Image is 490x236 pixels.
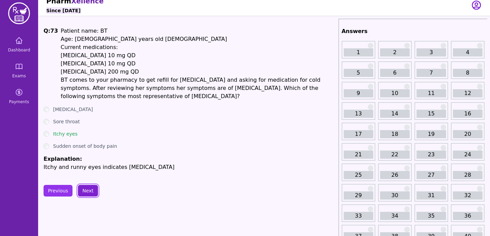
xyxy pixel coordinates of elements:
a: 27 [416,171,446,179]
a: 18 [380,130,410,138]
a: 1 [344,48,373,57]
a: 30 [380,191,410,200]
button: Next [78,185,98,196]
a: 22 [380,151,410,159]
a: 3 [416,48,446,57]
p: Itchy and runny eyes indicates [MEDICAL_DATA] [44,163,336,171]
a: 21 [344,151,373,159]
a: 8 [453,69,483,77]
a: 32 [453,191,483,200]
a: 17 [344,130,373,138]
a: 9 [344,89,373,97]
a: 20 [453,130,483,138]
a: 33 [344,212,373,220]
a: Payments [3,84,35,109]
a: 6 [380,69,410,77]
a: 2 [380,48,410,57]
a: 7 [416,69,446,77]
a: Exams [3,58,35,83]
span: Exams [12,73,26,79]
a: 23 [416,151,446,159]
button: Previous [44,185,72,196]
a: 10 [380,89,410,97]
img: PharmXellence Logo [8,2,30,24]
p: BT comes to your pharmacy to get refill for [MEDICAL_DATA] and asking for medication for cold sym... [61,76,336,100]
h1: Q: 73 [44,27,58,100]
a: 25 [344,171,373,179]
a: 13 [344,110,373,118]
a: 31 [416,191,446,200]
p: [MEDICAL_DATA] 10 mg QD [61,51,336,60]
a: 19 [416,130,446,138]
a: 11 [416,89,446,97]
p: Patient name: BT [61,27,336,35]
a: 16 [453,110,483,118]
h2: Answers [342,27,485,35]
span: Payments [9,99,29,105]
a: 15 [416,110,446,118]
p: Current medications: [61,43,336,51]
h6: Since [DATE] [46,7,81,14]
a: 34 [380,212,410,220]
a: 36 [453,212,483,220]
a: 24 [453,151,483,159]
p: Age: [DEMOGRAPHIC_DATA] years old [DEMOGRAPHIC_DATA] [61,35,336,43]
p: [MEDICAL_DATA] 10 mg QD [61,60,336,68]
a: 14 [380,110,410,118]
a: 29 [344,191,373,200]
a: 35 [416,212,446,220]
a: 4 [453,48,483,57]
span: Dashboard [8,47,30,53]
p: [MEDICAL_DATA] 200 mg QD [61,68,336,76]
label: Itchy eyes [53,130,78,137]
a: 26 [380,171,410,179]
a: 5 [344,69,373,77]
span: Explanation: [44,156,82,162]
label: Sudden onset of body pain [53,143,117,150]
label: Sore throat [53,118,80,125]
a: 28 [453,171,483,179]
label: [MEDICAL_DATA] [53,106,93,113]
a: Dashboard [3,32,35,57]
a: 12 [453,89,483,97]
